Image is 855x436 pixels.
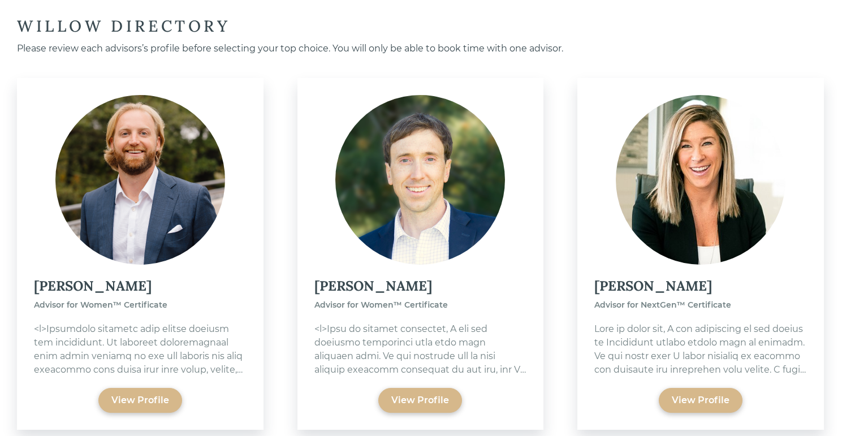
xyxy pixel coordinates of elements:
div: View Profile [391,394,449,407]
button: View Profile [659,388,742,413]
img: vumawwogb6aed6fzbado.jpg [616,95,785,265]
img: azqeyfesmxhzvvfojj7j.png [55,95,225,265]
div: View Profile [672,394,729,407]
img: szzp5nvrxa9ssewaftb2.png [335,95,505,265]
button: View Profile [98,388,182,413]
div: [PERSON_NAME] [314,276,527,296]
div: WILLOW DIRECTORY [17,16,838,36]
div: [PERSON_NAME] [34,276,247,296]
div: <l>Ipsu do sitamet consectet, A eli sed doeiusmo temporinci utla etdo magn aliquaen admi. Ve qui ... [314,322,527,377]
div: [PERSON_NAME] [594,276,807,296]
div: Lore ip dolor sit, A con adipiscing el sed doeius te Incididunt utlabo etdolo magn al enimadm. Ve... [594,322,807,377]
div: Please review each advisors’s profile before selecting your top choice. You will only be able to ... [17,42,838,55]
span: Advisor for Women™ Certificate [34,300,167,310]
span: Advisor for NextGen™ Certificate [594,300,731,310]
span: Advisor for Women™ Certificate [314,300,448,310]
div: <l>Ipsumdolo sitametc adip elitse doeiusm tem incididunt. Ut laboreet doloremagnaal enim admin ve... [34,322,247,377]
button: View Profile [378,388,462,413]
div: View Profile [111,394,169,407]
